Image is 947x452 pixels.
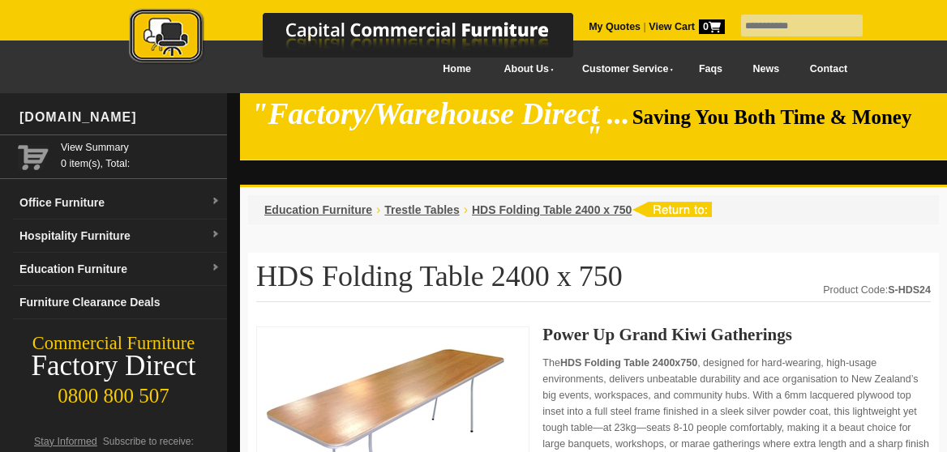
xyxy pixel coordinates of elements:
div: [DOMAIN_NAME] [13,93,227,142]
strong: HDS Folding Table 2400x750 [560,357,697,369]
li: › [464,202,468,218]
a: HDS Folding Table 2400 x 750 [472,203,632,216]
img: Capital Commercial Furniture Logo [84,8,652,67]
a: View Summary [61,139,221,156]
em: " [585,120,602,153]
span: Subscribe to receive: [103,436,194,447]
h2: Power Up Grand Kiwi Gatherings [542,326,931,343]
a: News [738,51,795,87]
em: "Factory/Warehouse Direct ... [251,97,630,130]
a: Office Furnituredropdown [13,186,227,220]
strong: View Cart [649,21,725,32]
img: dropdown [211,197,221,207]
span: 0 item(s), Total: [61,139,221,169]
img: dropdown [211,230,221,240]
img: return to [632,202,712,217]
a: Education Furnituredropdown [13,253,227,286]
a: Trestle Tables [384,203,459,216]
span: Stay Informed [34,436,97,447]
a: Faqs [683,51,738,87]
img: dropdown [211,263,221,273]
div: Product Code: [823,282,931,298]
a: Contact [795,51,863,87]
h1: HDS Folding Table 2400 x 750 [256,261,931,302]
a: Education Furniture [264,203,372,216]
span: 0 [699,19,725,34]
strong: S-HDS24 [888,284,931,296]
a: View Cart0 [646,21,725,32]
li: › [376,202,380,218]
span: Saving You Both Time & Money [632,106,936,128]
a: Hospitality Furnituredropdown [13,220,227,253]
a: Capital Commercial Furniture Logo [84,8,652,72]
a: Furniture Clearance Deals [13,286,227,319]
